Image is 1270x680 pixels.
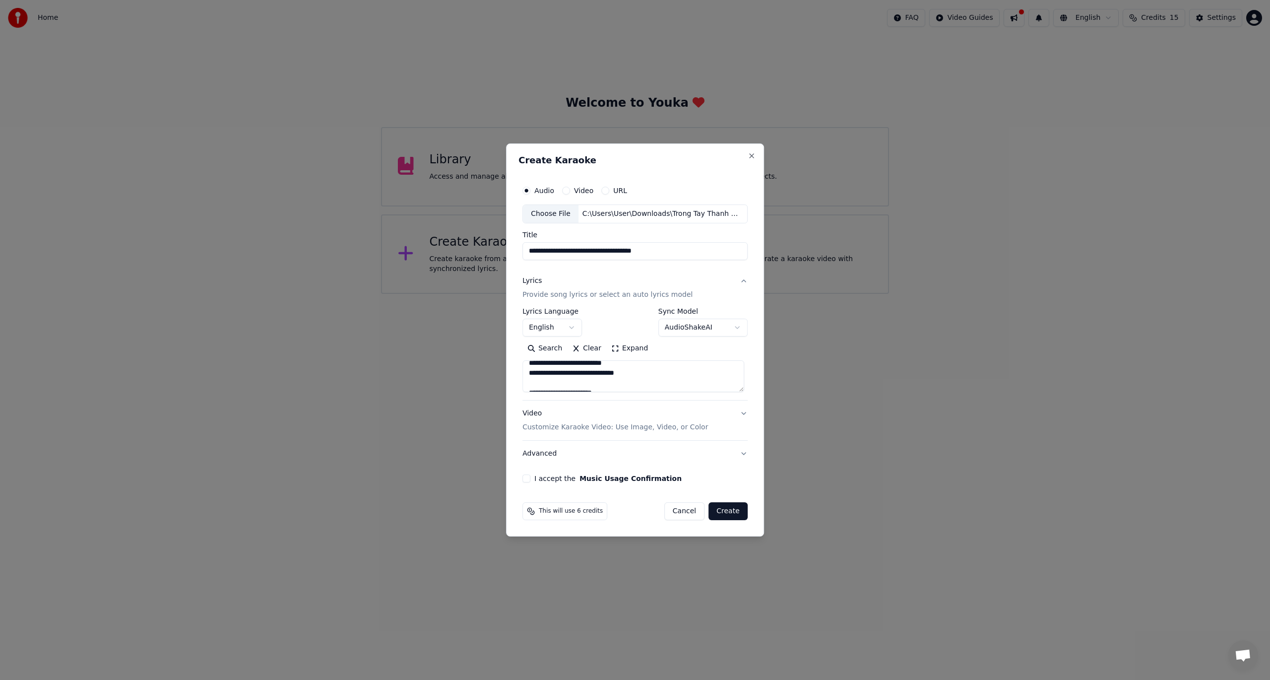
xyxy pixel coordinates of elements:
label: URL [613,187,627,194]
div: LyricsProvide song lyrics or select an auto lyrics model [522,308,748,400]
div: Lyrics [522,276,542,286]
label: I accept the [534,475,682,482]
h2: Create Karaoke [518,156,752,165]
button: Expand [606,340,653,356]
span: This will use 6 credits [539,507,603,515]
label: Sync Model [658,308,748,315]
label: Video [574,187,593,194]
button: Advanced [522,441,748,467]
label: Title [522,231,748,238]
label: Lyrics Language [522,308,582,315]
label: Audio [534,187,554,194]
button: Search [522,340,567,356]
div: Choose File [523,205,578,223]
button: I accept the [579,475,682,482]
button: LyricsProvide song lyrics or select an auto lyrics model [522,268,748,308]
button: VideoCustomize Karaoke Video: Use Image, Video, or Color [522,401,748,440]
div: Video [522,408,708,432]
p: Customize Karaoke Video: Use Image, Video, or Color [522,422,708,432]
button: Create [708,502,748,520]
div: C:\Users\User\Downloads\Trong Tay Thanh Nu Co Doi Toi - Thai Chau.wav [578,209,747,219]
button: Clear [567,340,606,356]
button: Cancel [664,502,704,520]
p: Provide song lyrics or select an auto lyrics model [522,290,693,300]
